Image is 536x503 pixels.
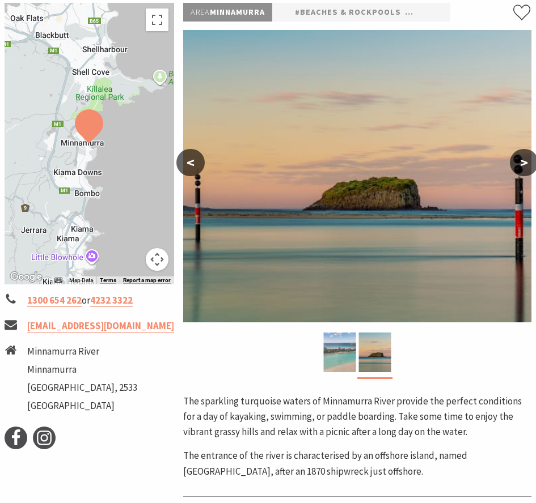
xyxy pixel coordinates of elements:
[27,398,137,414] li: [GEOGRAPHIC_DATA]
[183,30,531,322] img: Minnamurra River
[323,333,356,372] img: SUP Minnamurra River
[27,319,174,333] a: [EMAIL_ADDRESS][DOMAIN_NAME]
[100,277,116,284] a: Terms (opens in new tab)
[123,277,171,284] a: Report a map error
[146,8,168,31] button: Toggle fullscreen view
[54,276,62,284] button: Keyboard shortcuts
[69,276,93,284] button: Map Data
[27,362,137,377] li: Minnamurra
[146,248,168,271] button: Map camera controls
[176,149,205,176] button: <
[7,270,45,284] a: Open this area in Google Maps (opens a new window)
[27,294,82,307] a: 1300 654 262
[295,6,401,19] a: #Beaches & Rockpools
[191,7,210,17] span: Area
[5,293,174,308] li: or
[183,394,531,440] p: The sparkling turquoise waters of Minnamurra River provide the perfect conditions for a day of ka...
[183,448,531,479] p: The entrance of the river is characterised by an offshore island, named [GEOGRAPHIC_DATA], after ...
[358,333,391,372] img: Minnamurra River
[183,3,272,22] p: Minnamurra
[90,294,133,307] a: 4232 3322
[27,380,137,395] li: [GEOGRAPHIC_DATA], 2533
[27,344,137,359] li: Minnamurra River
[7,270,45,284] img: Google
